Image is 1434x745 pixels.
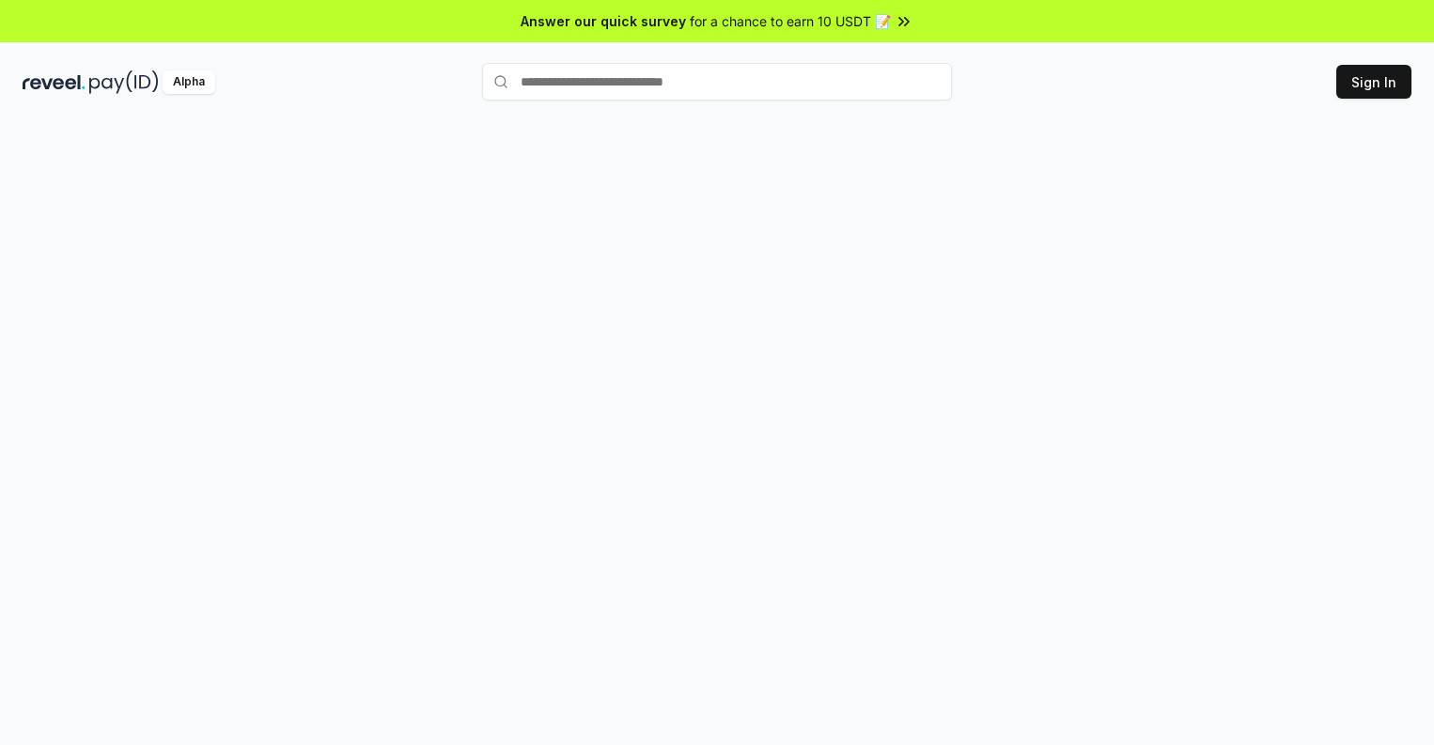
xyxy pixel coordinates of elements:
[521,11,686,31] span: Answer our quick survey
[163,70,215,94] div: Alpha
[690,11,891,31] span: for a chance to earn 10 USDT 📝
[1336,65,1411,99] button: Sign In
[23,70,86,94] img: reveel_dark
[89,70,159,94] img: pay_id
